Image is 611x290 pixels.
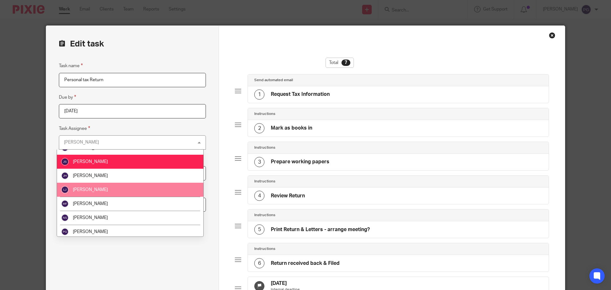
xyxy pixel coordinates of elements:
h4: Instructions [254,213,275,218]
img: svg%3E [61,200,69,208]
div: 6 [254,258,264,268]
img: svg%3E [61,172,69,180]
img: svg%3E [61,228,69,236]
div: 5 [254,224,264,235]
label: Task Assignee [59,125,90,132]
h4: Return received back & Filed [271,260,340,267]
h4: [DATE] [271,280,300,287]
h4: Instructions [254,145,275,150]
div: 3 [254,157,264,167]
div: 1 [254,89,264,100]
div: Total [326,58,354,68]
h4: Instructions [254,111,275,117]
img: svg%3E [61,186,69,194]
img: svg%3E [61,214,69,222]
span: [PERSON_NAME] [73,216,108,220]
h4: Mark as books in [271,125,312,131]
span: [PERSON_NAME] [73,187,108,192]
h4: Instructions [254,246,275,251]
label: Task name [59,62,83,69]
img: svg%3E [61,158,69,166]
h2: Edit task [59,39,206,49]
input: Pick a date [59,104,206,118]
h4: Print Return & Letters - arrange meeting? [271,226,370,233]
span: [PERSON_NAME] [73,159,108,164]
span: [PERSON_NAME] [73,145,108,150]
span: [PERSON_NAME] [73,202,108,206]
div: 2 [254,123,264,133]
h4: Instructions [254,179,275,184]
span: [PERSON_NAME] [73,230,108,234]
span: [PERSON_NAME] [73,173,108,178]
h4: Review Return [271,193,305,199]
div: [PERSON_NAME] [64,140,99,145]
div: Close this dialog window [549,32,555,39]
label: Due by [59,94,76,101]
div: 7 [341,60,350,66]
h4: Request Tax Information [271,91,330,98]
h4: Prepare working papers [271,159,329,165]
div: 4 [254,191,264,201]
h4: Send automated email [254,78,293,83]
